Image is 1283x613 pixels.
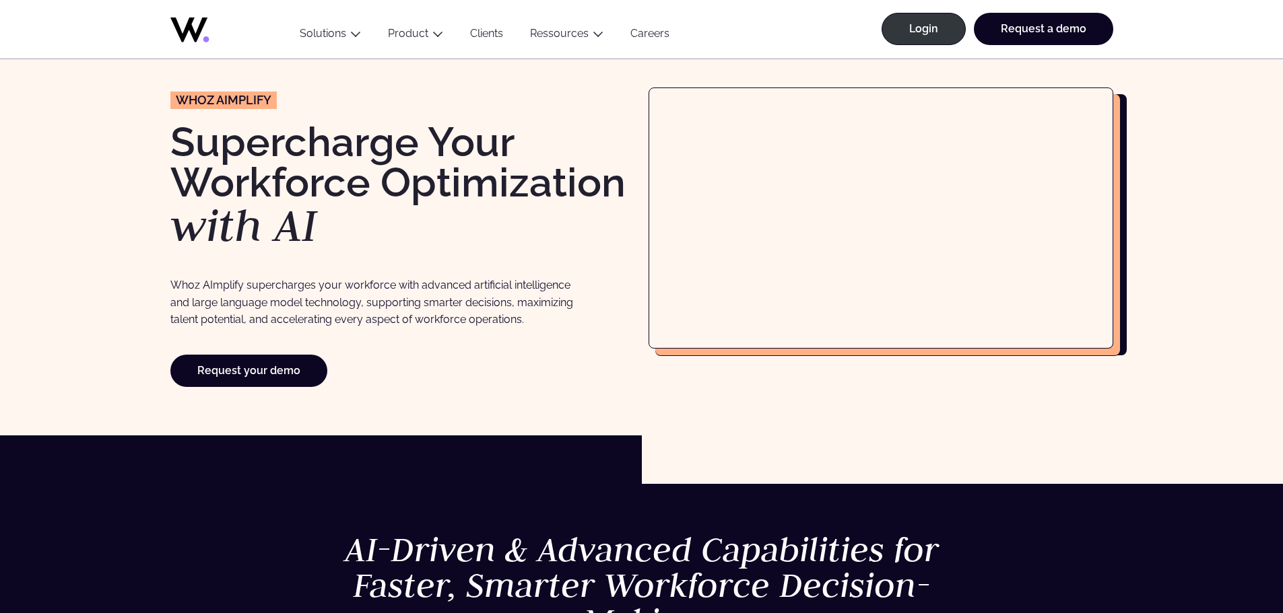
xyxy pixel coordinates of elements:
[530,27,589,40] a: Ressources
[649,88,1113,348] iframe: Whoz AImplify-Full Scope
[974,13,1113,45] a: Request a demo
[1194,524,1264,594] iframe: Chatbot
[170,355,327,387] a: Request your demo
[170,195,317,254] em: with AI
[457,27,517,45] a: Clients
[388,27,428,40] a: Product
[617,27,683,45] a: Careers
[286,27,374,45] button: Solutions
[517,27,617,45] button: Ressources
[374,27,457,45] button: Product
[176,94,271,106] span: wHOZ aIMPLIFY
[170,277,589,328] p: Whoz AImplify supercharges your workforce with advanced artificial intelligence and large languag...
[170,122,635,248] h1: Supercharge Your Workforce Optimization
[882,13,966,45] a: Login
